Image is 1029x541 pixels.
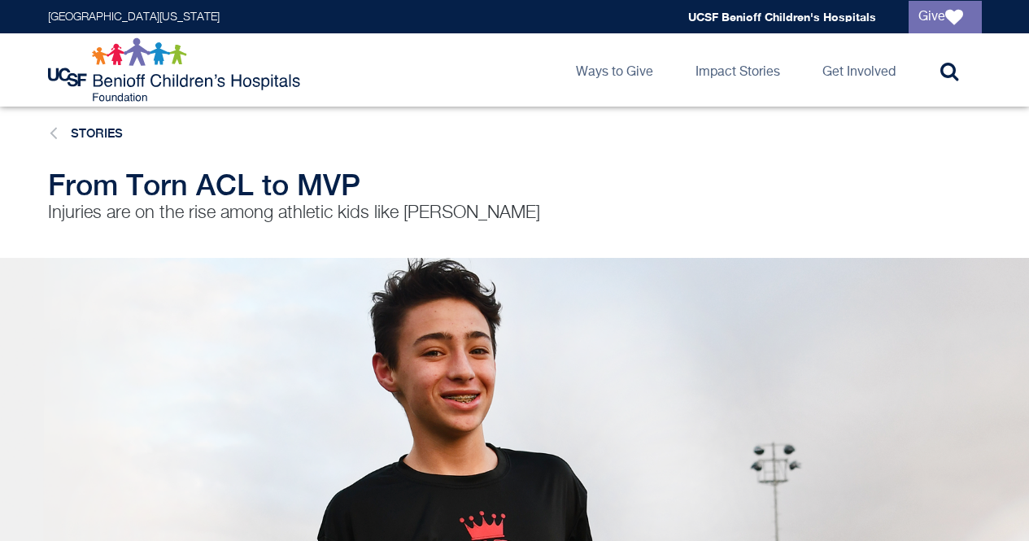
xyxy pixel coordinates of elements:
[48,168,360,202] span: From Torn ACL to MVP
[809,33,909,107] a: Get Involved
[909,1,982,33] a: Give
[48,37,304,103] img: Logo for UCSF Benioff Children's Hospitals Foundation
[48,201,674,225] p: Injuries are on the rise among athletic kids like [PERSON_NAME]
[688,10,876,24] a: UCSF Benioff Children's Hospitals
[48,11,220,23] a: [GEOGRAPHIC_DATA][US_STATE]
[563,33,666,107] a: Ways to Give
[682,33,793,107] a: Impact Stories
[71,126,123,140] a: Stories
